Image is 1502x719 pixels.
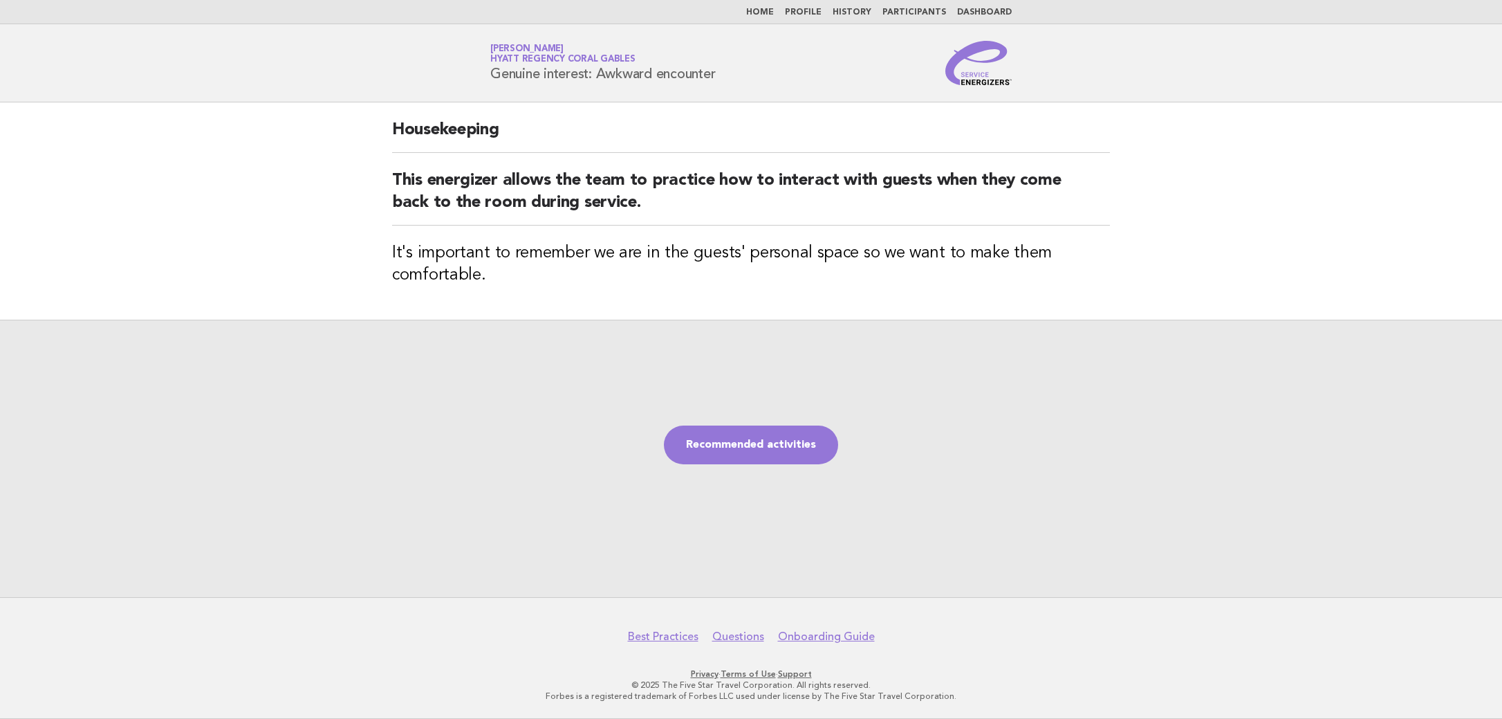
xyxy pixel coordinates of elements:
[392,119,1110,153] h2: Housekeeping
[778,669,812,679] a: Support
[490,55,636,64] span: Hyatt Regency Coral Gables
[833,8,871,17] a: History
[785,8,822,17] a: Profile
[945,41,1012,85] img: Service Energizers
[392,170,1110,226] h2: This energizer allows the team to practice how to interact with guests when they come back to the...
[691,669,718,679] a: Privacy
[490,44,636,64] a: [PERSON_NAME]Hyatt Regency Coral Gables
[712,630,764,644] a: Questions
[328,691,1174,702] p: Forbes is a registered trademark of Forbes LLC used under license by The Five Star Travel Corpora...
[328,680,1174,691] p: © 2025 The Five Star Travel Corporation. All rights reserved.
[392,242,1110,286] h3: It's important to remember we are in the guests' personal space so we want to make them comfortable.
[721,669,776,679] a: Terms of Use
[328,668,1174,680] p: · ·
[746,8,774,17] a: Home
[882,8,946,17] a: Participants
[664,426,838,464] a: Recommended activities
[957,8,1012,17] a: Dashboard
[778,630,875,644] a: Onboarding Guide
[490,45,715,81] h1: Genuine interest: Awkward encounter
[628,630,698,644] a: Best Practices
